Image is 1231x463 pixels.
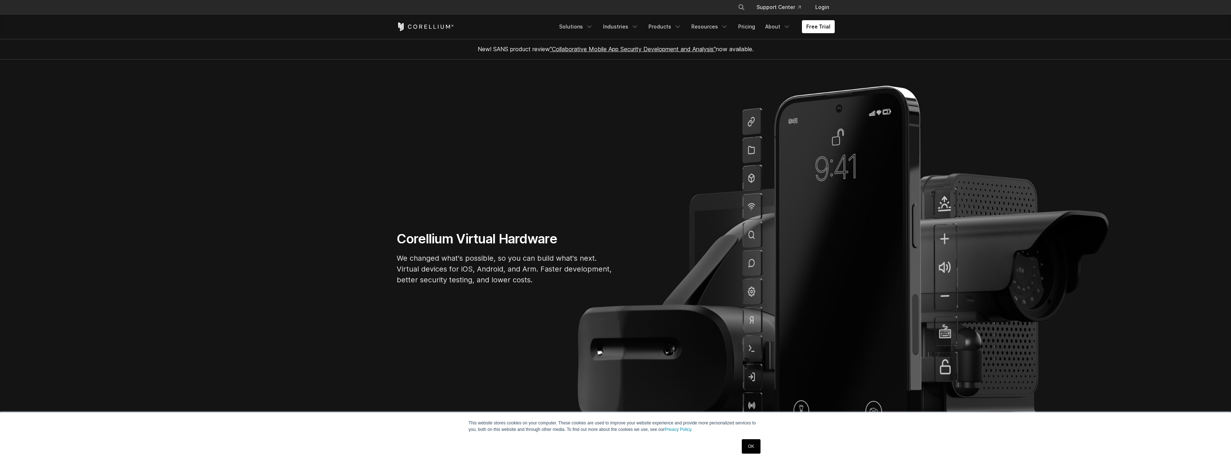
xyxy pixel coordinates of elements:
[397,231,613,247] h1: Corellium Virtual Hardware
[665,427,692,432] a: Privacy Policy.
[735,1,748,14] button: Search
[599,20,643,33] a: Industries
[729,1,835,14] div: Navigation Menu
[742,439,760,454] a: OK
[397,253,613,285] p: We changed what's possible, so you can build what's next. Virtual devices for iOS, Android, and A...
[550,45,716,53] a: "Collaborative Mobile App Security Development and Analysis"
[478,45,754,53] span: New! SANS product review now available.
[555,20,597,33] a: Solutions
[687,20,732,33] a: Resources
[802,20,835,33] a: Free Trial
[751,1,807,14] a: Support Center
[469,420,763,433] p: This website stores cookies on your computer. These cookies are used to improve your website expe...
[397,22,454,31] a: Corellium Home
[555,20,835,33] div: Navigation Menu
[761,20,795,33] a: About
[809,1,835,14] a: Login
[734,20,759,33] a: Pricing
[644,20,686,33] a: Products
